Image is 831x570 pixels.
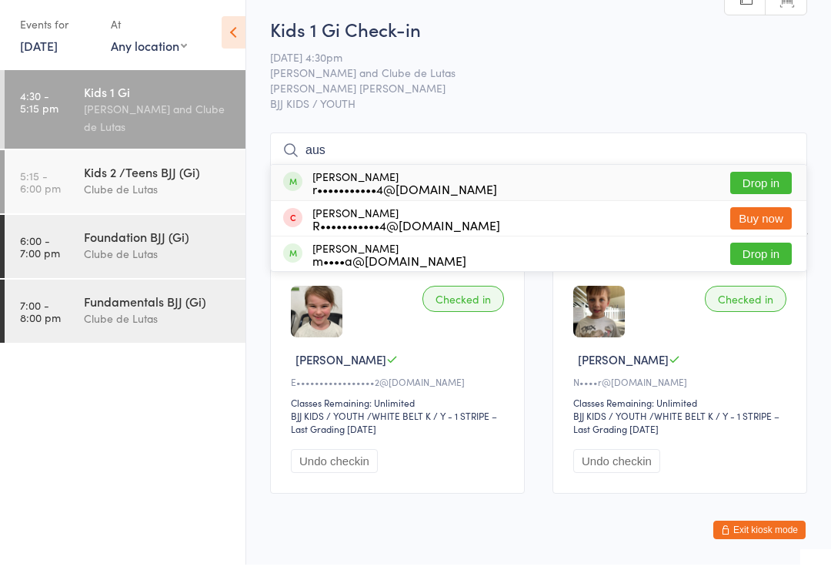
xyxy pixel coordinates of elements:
[291,454,378,478] button: Undo checkin
[312,212,500,236] div: [PERSON_NAME]
[84,315,232,333] div: Clube de Lutas
[291,401,509,414] div: Classes Remaining: Unlimited
[270,101,807,116] span: BJJ KIDS / YOUTH
[705,291,786,317] div: Checked in
[270,138,807,173] input: Search
[312,247,466,272] div: [PERSON_NAME]
[291,381,509,394] div: E•••••••••••••••••2@[DOMAIN_NAME]
[84,186,232,203] div: Clube de Lutas
[20,304,61,329] time: 7:00 - 8:00 pm
[20,240,60,264] time: 6:00 - 7:00 pm
[573,454,660,478] button: Undo checkin
[5,75,245,154] a: 4:30 -5:15 pmKids 1 Gi[PERSON_NAME] and Clube de Lutas
[20,42,58,59] a: [DATE]
[578,357,669,373] span: [PERSON_NAME]
[730,248,792,270] button: Drop in
[20,17,95,42] div: Events for
[291,414,365,427] div: BJJ KIDS / YOUTH
[84,233,232,250] div: Foundation BJJ (Gi)
[84,106,232,141] div: [PERSON_NAME] and Clube de Lutas
[573,401,791,414] div: Classes Remaining: Unlimited
[84,250,232,268] div: Clube de Lutas
[270,70,783,85] span: [PERSON_NAME] and Clube de Lutas
[270,55,783,70] span: [DATE] 4:30pm
[20,175,61,199] time: 5:15 - 6:00 pm
[270,22,807,47] h2: Kids 1 Gi Check-in
[111,17,187,42] div: At
[111,42,187,59] div: Any location
[713,526,806,545] button: Exit kiosk mode
[312,224,500,236] div: R•••••••••••4@[DOMAIN_NAME]
[270,85,783,101] span: [PERSON_NAME] [PERSON_NAME]
[573,381,791,394] div: N••••r@[DOMAIN_NAME]
[5,156,245,219] a: 5:15 -6:00 pmKids 2 /Teens BJJ (Gi)Clube de Lutas
[291,291,342,343] img: image1743901660.png
[84,298,232,315] div: Fundamentals BJJ (Gi)
[422,291,504,317] div: Checked in
[5,285,245,348] a: 7:00 -8:00 pmFundamentals BJJ (Gi)Clube de Lutas
[573,414,647,427] div: BJJ KIDS / YOUTH
[730,177,792,199] button: Drop in
[20,95,58,119] time: 4:30 - 5:15 pm
[312,260,466,272] div: m••••a@[DOMAIN_NAME]
[730,213,792,235] button: Buy now
[84,89,232,106] div: Kids 1 Gi
[295,357,386,373] span: [PERSON_NAME]
[312,176,497,200] div: [PERSON_NAME]
[5,220,245,283] a: 6:00 -7:00 pmFoundation BJJ (Gi)Clube de Lutas
[84,169,232,186] div: Kids 2 /Teens BJJ (Gi)
[573,291,625,343] img: image1739772468.png
[312,188,497,200] div: r•••••••••••4@[DOMAIN_NAME]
